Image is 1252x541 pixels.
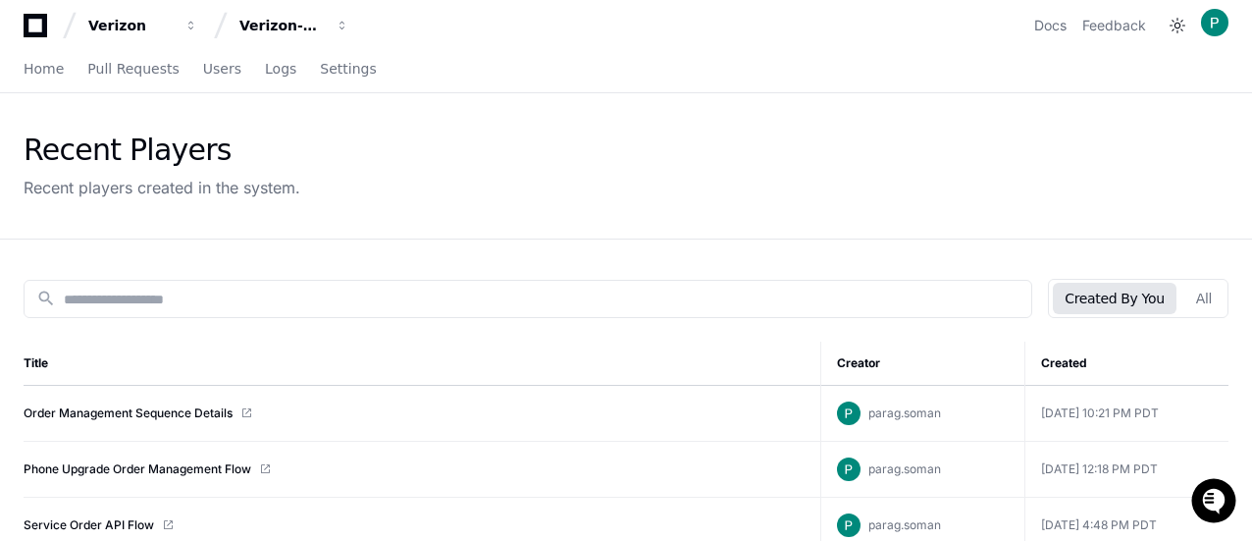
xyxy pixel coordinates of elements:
span: parag.soman [868,461,941,476]
a: Powered byPylon [138,205,237,221]
th: Created [1024,342,1228,386]
span: Pylon [195,206,237,221]
span: Pull Requests [87,63,179,75]
th: Title [24,342,820,386]
div: Verizon-Clarify-Order-Management [239,16,324,35]
div: Start new chat [67,146,322,166]
span: Logs [265,63,296,75]
button: Verizon-Clarify-Order-Management [232,8,357,43]
div: Welcome [20,79,357,110]
a: Users [203,47,241,92]
a: Home [24,47,64,92]
div: Recent Players [24,133,300,168]
button: Verizon [80,8,206,43]
a: Settings [320,47,376,92]
td: [DATE] 10:21 PM PDT [1024,386,1228,442]
td: [DATE] 12:18 PM PDT [1024,442,1228,498]
button: Feedback [1082,16,1146,35]
span: Settings [320,63,376,75]
button: Start new chat [334,152,357,176]
img: ACg8ocLL3vXvdba5S5V7nChXuiKYjYAj5GQFF3QGVBb6etwgLiZA=s96-c [1201,9,1228,36]
button: Created By You [1053,283,1175,314]
mat-icon: search [36,289,56,308]
span: Home [24,63,64,75]
a: Pull Requests [87,47,179,92]
th: Creator [820,342,1024,386]
img: ACg8ocLL3vXvdba5S5V7nChXuiKYjYAj5GQFF3QGVBb6etwgLiZA=s96-c [837,402,861,425]
img: ACg8ocLL3vXvdba5S5V7nChXuiKYjYAj5GQFF3QGVBb6etwgLiZA=s96-c [837,458,861,481]
a: Phone Upgrade Order Management Flow [24,461,251,477]
div: Verizon [88,16,173,35]
span: parag.soman [868,517,941,532]
iframe: Open customer support [1189,476,1242,529]
a: Order Management Sequence Details [24,406,233,421]
span: parag.soman [868,406,941,420]
a: Docs [1034,16,1067,35]
img: 1736555170064-99ba0984-63c1-480f-8ee9-699278ef63ed [20,146,55,182]
div: We're available if you need us! [67,166,248,182]
img: ACg8ocLL3vXvdba5S5V7nChXuiKYjYAj5GQFF3QGVBb6etwgLiZA=s96-c [837,514,861,537]
span: Users [203,63,241,75]
img: PlayerZero [20,20,59,59]
div: Recent players created in the system. [24,176,300,199]
a: Logs [265,47,296,92]
a: Service Order API Flow [24,517,154,533]
button: All [1184,283,1224,314]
